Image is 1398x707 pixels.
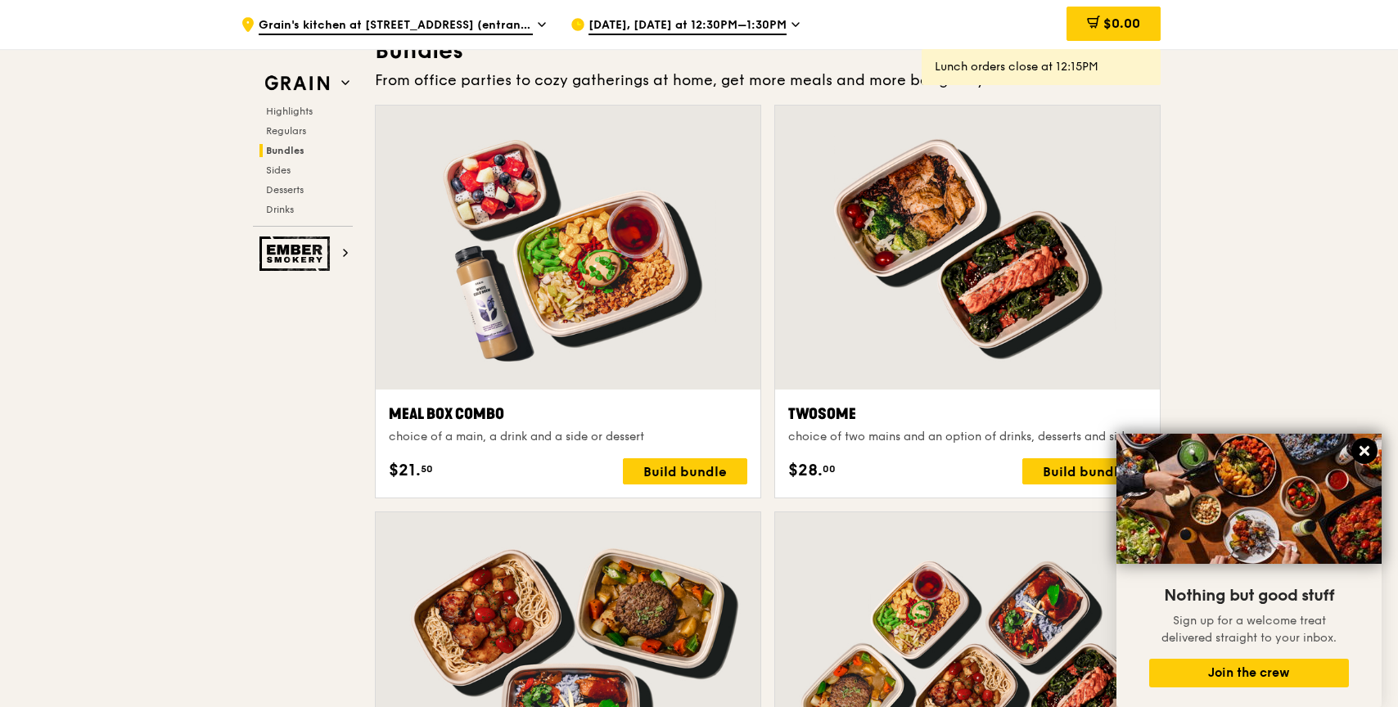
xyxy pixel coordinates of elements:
[259,69,335,98] img: Grain web logo
[266,125,306,137] span: Regulars
[375,69,1161,92] div: From office parties to cozy gatherings at home, get more meals and more bang for your buck.
[421,462,433,475] span: 50
[788,403,1147,426] div: Twosome
[1103,16,1140,31] span: $0.00
[1351,438,1378,464] button: Close
[935,59,1148,75] div: Lunch orders close at 12:15PM
[823,462,836,475] span: 00
[1149,659,1349,687] button: Join the crew
[266,204,294,215] span: Drinks
[266,184,304,196] span: Desserts
[266,106,313,117] span: Highlights
[1161,614,1337,645] span: Sign up for a welcome treat delivered straight to your inbox.
[589,17,787,35] span: [DATE], [DATE] at 12:30PM–1:30PM
[259,17,533,35] span: Grain's kitchen at [STREET_ADDRESS] (entrance along [PERSON_NAME][GEOGRAPHIC_DATA])
[1022,458,1147,484] div: Build bundle
[623,458,747,484] div: Build bundle
[788,429,1147,445] div: choice of two mains and an option of drinks, desserts and sides
[389,403,747,426] div: Meal Box Combo
[1116,434,1382,564] img: DSC07876-Edit02-Large.jpeg
[1164,586,1334,606] span: Nothing but good stuff
[375,36,1161,65] h3: Bundles
[266,164,291,176] span: Sides
[788,458,823,483] span: $28.
[266,145,304,156] span: Bundles
[389,429,747,445] div: choice of a main, a drink and a side or dessert
[389,458,421,483] span: $21.
[259,236,335,271] img: Ember Smokery web logo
